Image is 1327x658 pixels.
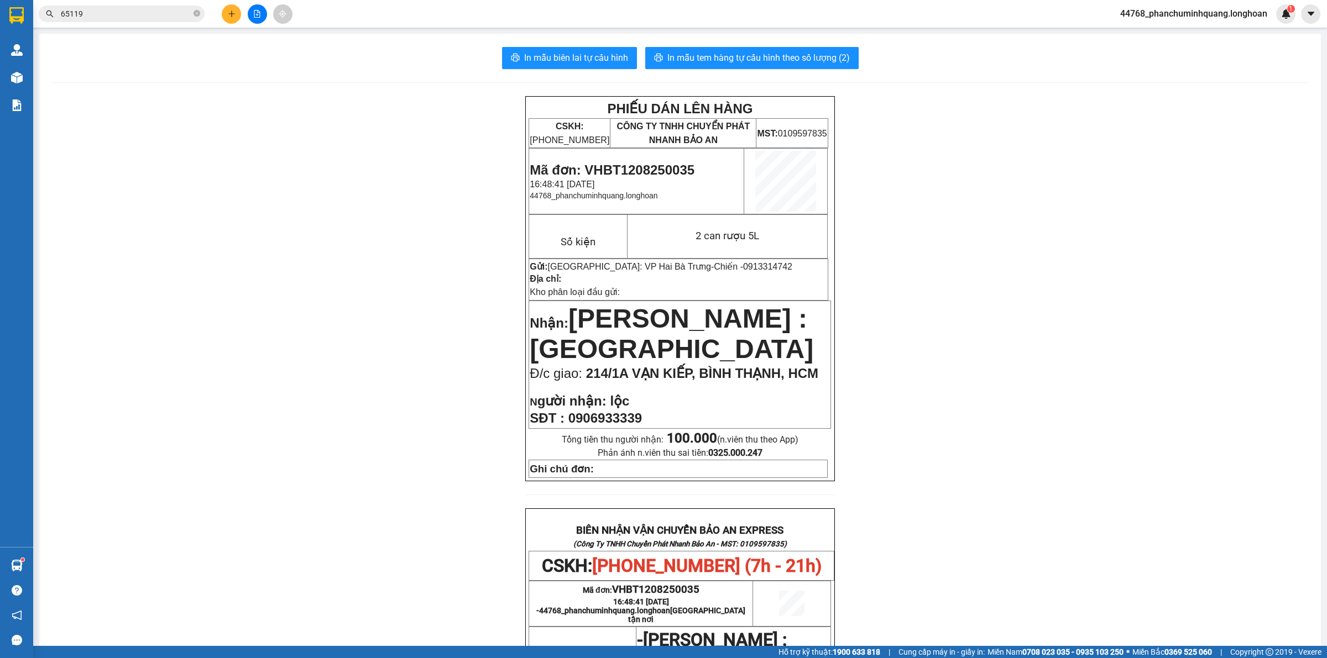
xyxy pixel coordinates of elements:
span: 214/1A VẠN KIẾP, BÌNH THẠNH, HCM [586,366,818,381]
span: In mẫu biên lai tự cấu hình [524,51,628,65]
span: Miền Bắc [1132,646,1212,658]
button: aim [273,4,292,24]
strong: 0325.000.247 [708,448,762,458]
strong: MST: [757,129,777,138]
strong: SĐT : [530,410,565,425]
span: | [889,646,890,658]
span: 0906933339 [568,410,642,425]
span: VHBT1208250035 [612,583,699,596]
button: plus [222,4,241,24]
strong: N [530,396,606,408]
span: Mã đơn: VHBT1208250035 [530,162,694,177]
img: warehouse-icon [11,44,23,56]
span: 44768_phanchuminhquang.longhoan [539,606,745,624]
span: caret-down [1306,9,1316,19]
span: aim [279,10,286,18]
span: 44768_phanchuminhquang.longhoan [530,191,657,200]
span: message [12,635,22,645]
span: lộc [610,393,629,408]
span: 0109597835 [757,129,827,138]
img: logo-vxr [9,7,24,24]
sup: 1 [1287,5,1295,13]
strong: BIÊN NHẬN VẬN CHUYỂN BẢO AN EXPRESS [576,524,783,536]
span: Mã đơn: [583,586,699,594]
span: Đ/c giao: [530,366,586,381]
span: copyright [1266,648,1273,656]
span: question-circle [12,585,22,596]
span: Kho phân loại đầu gửi: [530,287,620,297]
strong: Ghi chú đơn: [530,463,594,475]
button: caret-down [1301,4,1320,24]
span: Chiến - [714,262,792,271]
span: Hỗ trợ kỹ thuật: [779,646,880,658]
strong: Gửi: [530,262,547,271]
input: Tìm tên, số ĐT hoặc mã đơn [61,8,191,20]
span: Cung cấp máy in - giấy in: [898,646,985,658]
span: CSKH: [542,555,822,576]
button: file-add [248,4,267,24]
span: CÔNG TY TNHH CHUYỂN PHÁT NHANH BẢO AN [617,122,750,145]
strong: 0369 525 060 [1164,648,1212,656]
span: 1 [1289,5,1293,13]
strong: (Công Ty TNHH Chuyển Phát Nhanh Bảo An - MST: 0109597835) [573,540,787,548]
span: Tổng tiền thu người nhận: [562,434,798,445]
span: 0913314742 [743,262,792,271]
strong: Địa chỉ: [530,274,561,283]
span: Phản ánh n.viên thu sai tiền: [598,448,762,458]
button: printerIn mẫu tem hàng tự cấu hình theo số lượng (2) [645,47,859,69]
strong: CSKH: [556,122,584,131]
span: Số kiện [561,236,595,248]
span: [PERSON_NAME] : [GEOGRAPHIC_DATA] [530,304,813,364]
sup: 1 [21,558,24,561]
span: 16:48:41 [DATE] [530,180,594,189]
span: - [711,262,792,271]
span: [PHONE_NUMBER] (7h - 21h) [592,555,822,576]
strong: 100.000 [667,430,717,446]
span: close-circle [194,10,200,17]
strong: 0708 023 035 - 0935 103 250 [1022,648,1124,656]
span: ⚪️ [1126,650,1130,654]
span: - [637,629,643,650]
span: plus [228,10,236,18]
img: icon-new-feature [1281,9,1291,19]
span: printer [654,53,663,64]
span: gười nhận: [537,393,607,408]
img: warehouse-icon [11,560,23,571]
span: | [1220,646,1222,658]
span: Miền Nam [988,646,1124,658]
span: 44768_phanchuminhquang.longhoan [1111,7,1276,20]
span: file-add [253,10,261,18]
img: solution-icon [11,99,23,111]
button: printerIn mẫu biên lai tự cấu hình [502,47,637,69]
strong: 1900 633 818 [833,648,880,656]
span: In mẫu tem hàng tự cấu hình theo số lượng (2) [667,51,850,65]
span: [GEOGRAPHIC_DATA] tận nơi [628,606,745,624]
span: printer [511,53,520,64]
span: [GEOGRAPHIC_DATA]: VP Hai Bà Trưng [548,262,711,271]
span: 16:48:41 [DATE] - [536,597,745,624]
span: search [46,10,54,18]
img: warehouse-icon [11,72,23,83]
span: (n.viên thu theo App) [667,434,798,445]
span: notification [12,610,22,620]
span: close-circle [194,9,200,19]
strong: PHIẾU DÁN LÊN HÀNG [607,101,753,116]
span: Nhận: [530,315,568,330]
span: [PHONE_NUMBER] [530,122,609,145]
span: 2 can rượu 5L [696,230,759,242]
